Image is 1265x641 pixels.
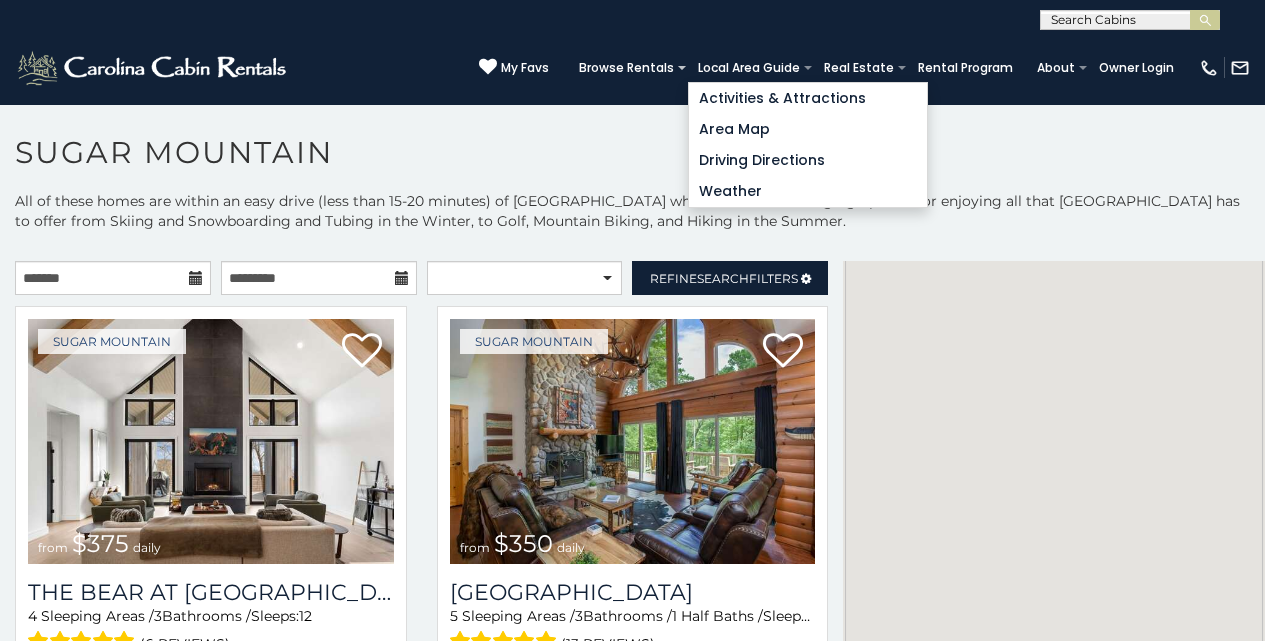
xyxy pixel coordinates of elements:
span: daily [133,540,161,555]
span: 4 [28,607,37,625]
a: Sugar Mountain [460,329,608,354]
img: White-1-2.png [15,48,292,88]
span: from [460,540,490,555]
span: 12 [299,607,312,625]
span: My Favs [501,59,549,77]
a: Owner Login [1089,54,1184,82]
a: Add to favorites [342,331,382,373]
img: Grouse Moor Lodge [450,319,816,564]
span: 12 [811,607,824,625]
a: [GEOGRAPHIC_DATA] [450,579,816,606]
a: Real Estate [814,54,904,82]
span: Refine Filters [650,271,798,286]
span: 3 [575,607,583,625]
a: Add to favorites [763,331,803,373]
a: Grouse Moor Lodge from $350 daily [450,319,816,564]
span: daily [557,540,585,555]
a: RefineSearchFilters [632,261,828,295]
span: $375 [72,529,129,558]
a: Driving Directions [689,145,927,176]
span: 1 Half Baths / [672,607,763,625]
a: Browse Rentals [569,54,684,82]
a: Sugar Mountain [38,329,186,354]
img: mail-regular-white.png [1230,58,1250,78]
h3: Grouse Moor Lodge [450,579,816,606]
a: Local Area Guide [688,54,810,82]
span: 3 [154,607,162,625]
a: About [1027,54,1085,82]
span: 5 [450,607,458,625]
span: Search [697,271,749,286]
h3: The Bear At Sugar Mountain [28,579,394,606]
a: Rental Program [908,54,1023,82]
span: $350 [494,529,553,558]
a: My Favs [479,58,549,78]
span: from [38,540,68,555]
img: phone-regular-white.png [1199,58,1219,78]
a: The Bear At [GEOGRAPHIC_DATA] [28,579,394,606]
img: The Bear At Sugar Mountain [28,319,394,564]
a: Area Map [689,114,927,145]
a: Weather [689,176,927,207]
a: The Bear At Sugar Mountain from $375 daily [28,319,394,564]
a: Activities & Attractions [689,83,927,114]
